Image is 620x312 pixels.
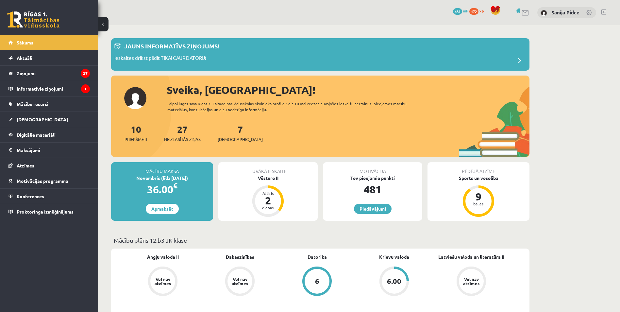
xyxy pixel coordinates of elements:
[469,8,487,13] a: 172 xp
[8,127,90,142] a: Digitālie materiāli
[125,136,147,143] span: Priekšmeti
[218,162,318,175] div: Tuvākā ieskaite
[323,182,422,197] div: 481
[17,143,90,158] legend: Maksājumi
[111,182,213,197] div: 36.00
[17,163,34,168] span: Atzīmes
[154,277,172,286] div: Vēl nav atzīmes
[164,136,201,143] span: Neizlasītās ziņas
[17,101,48,107] span: Mācību resursi
[323,162,422,175] div: Motivācija
[17,40,33,45] span: Sākums
[379,253,409,260] a: Krievu valoda
[308,253,327,260] a: Datorika
[453,8,468,13] a: 481 mP
[8,35,90,50] a: Sākums
[8,173,90,188] a: Motivācijas programma
[218,175,318,182] div: Vēsture II
[453,8,462,15] span: 481
[8,112,90,127] a: [DEMOGRAPHIC_DATA]
[167,82,529,98] div: Sveika, [GEOGRAPHIC_DATA]!
[167,101,418,113] div: Laipni lūgts savā Rīgas 1. Tālmācības vidusskolas skolnieka profilā. Šeit Tu vari redzēt tuvojošo...
[17,55,32,61] span: Aktuāli
[541,10,547,16] img: Sanija Pidce
[8,81,90,96] a: Informatīvie ziņojumi1
[8,66,90,81] a: Ziņojumi27
[218,123,263,143] a: 7[DEMOGRAPHIC_DATA]
[8,50,90,65] a: Aktuāli
[124,267,201,297] a: Vēl nav atzīmes
[258,195,278,206] div: 2
[218,175,318,218] a: Vēsture II Atlicis 2 dienas
[427,175,529,182] div: Sports un veselība
[81,84,90,93] i: 1
[231,277,249,286] div: Vēl nav atzīmes
[469,202,488,206] div: balles
[551,9,579,16] a: Sanija Pidce
[17,178,68,184] span: Motivācijas programma
[17,66,90,81] legend: Ziņojumi
[427,162,529,175] div: Pēdējā atzīme
[114,54,206,63] p: Ieskaites drīkst pildīt TIKAI CAUR DATORU!
[258,191,278,195] div: Atlicis
[462,277,480,286] div: Vēl nav atzīmes
[258,206,278,210] div: dienas
[7,11,59,28] a: Rīgas 1. Tālmācības vidusskola
[8,143,90,158] a: Maksājumi
[17,193,44,199] span: Konferences
[111,162,213,175] div: Mācību maksa
[354,204,392,214] a: Piedāvājumi
[8,189,90,204] a: Konferences
[124,42,219,50] p: Jauns informatīvs ziņojums!
[114,42,526,67] a: Jauns informatīvs ziņojums! Ieskaites drīkst pildīt TIKAI CAUR DATORU!
[164,123,201,143] a: 27Neizlasītās ziņas
[8,158,90,173] a: Atzīmes
[17,81,90,96] legend: Informatīvie ziņojumi
[463,8,468,13] span: mP
[111,175,213,182] div: Novembris (līdz [DATE])
[323,175,422,182] div: Tev pieejamie punkti
[146,204,179,214] a: Apmaksāt
[387,278,401,285] div: 6.00
[147,253,179,260] a: Angļu valoda II
[125,123,147,143] a: 10Priekšmeti
[356,267,433,297] a: 6.00
[17,116,68,122] span: [DEMOGRAPHIC_DATA]
[17,209,74,215] span: Proktoringa izmēģinājums
[114,236,527,245] p: Mācību plāns 12.b3 JK klase
[173,181,177,190] span: €
[427,175,529,218] a: Sports un veselība 9 balles
[433,267,510,297] a: Vēl nav atzīmes
[315,278,319,285] div: 6
[8,96,90,112] a: Mācību resursi
[17,132,56,138] span: Digitālie materiāli
[278,267,356,297] a: 6
[218,136,263,143] span: [DEMOGRAPHIC_DATA]
[469,8,478,15] span: 172
[479,8,484,13] span: xp
[469,191,488,202] div: 9
[226,253,254,260] a: Dabaszinības
[81,69,90,78] i: 27
[8,204,90,219] a: Proktoringa izmēģinājums
[201,267,278,297] a: Vēl nav atzīmes
[438,253,504,260] a: Latviešu valoda un literatūra II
